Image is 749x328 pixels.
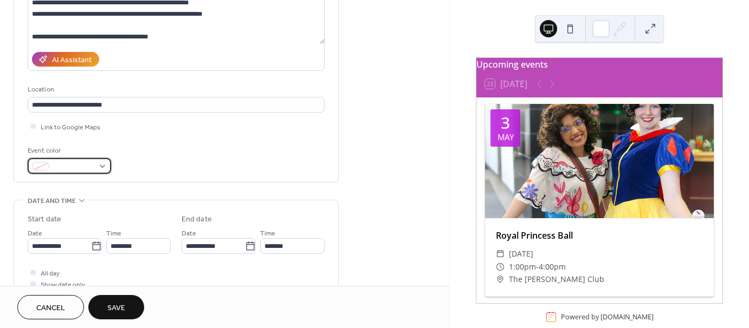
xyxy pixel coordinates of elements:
div: ​ [496,260,505,273]
span: Save [107,303,125,314]
span: Cancel [36,303,65,314]
div: Event color [28,145,109,156]
span: Time [106,228,121,239]
div: Royal Princess Ball [485,229,714,242]
div: ​ [496,247,505,260]
button: Save [88,295,144,319]
div: Powered by [561,312,654,322]
span: Link to Google Maps [41,122,100,133]
div: May [498,133,514,141]
span: - [536,260,539,273]
span: Time [260,228,275,239]
span: Show date only [41,279,85,291]
span: Date [182,228,196,239]
a: [DOMAIN_NAME] [601,312,654,322]
div: AI Assistant [52,55,92,66]
span: Date [28,228,42,239]
div: Start date [28,214,61,225]
div: End date [182,214,212,225]
button: AI Assistant [32,52,99,67]
span: 4:00pm [539,260,566,273]
div: ​ [496,273,505,286]
span: All day [41,268,60,279]
span: The [PERSON_NAME] Club [509,273,604,286]
span: [DATE] [509,247,533,260]
span: 1:00pm [509,260,536,273]
button: Cancel [17,295,84,319]
div: Location [28,84,322,95]
div: Upcoming events [476,58,722,71]
span: Date and time [28,195,76,207]
div: 3 [501,115,510,131]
